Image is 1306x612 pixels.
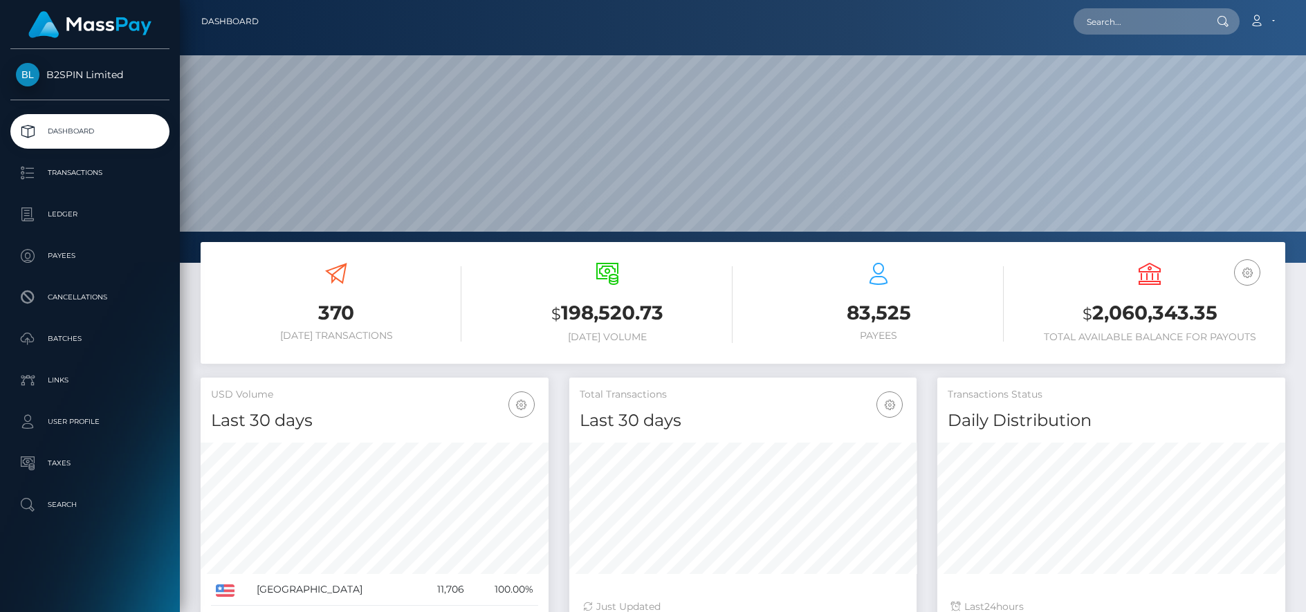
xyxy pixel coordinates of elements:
[10,363,169,398] a: Links
[482,299,733,328] h3: 198,520.73
[1074,8,1204,35] input: Search...
[211,330,461,342] h6: [DATE] Transactions
[216,584,234,597] img: US.png
[16,204,164,225] p: Ledger
[16,245,164,266] p: Payees
[551,304,561,324] small: $
[1083,304,1092,324] small: $
[16,63,39,86] img: B2SPIN Limited
[10,239,169,273] a: Payees
[469,574,538,606] td: 100.00%
[753,299,1004,326] h3: 83,525
[1024,331,1275,343] h6: Total Available Balance for Payouts
[16,121,164,142] p: Dashboard
[252,574,416,606] td: [GEOGRAPHIC_DATA]
[10,197,169,232] a: Ledger
[753,330,1004,342] h6: Payees
[416,574,469,606] td: 11,706
[211,299,461,326] h3: 370
[482,331,733,343] h6: [DATE] Volume
[10,68,169,81] span: B2SPIN Limited
[10,405,169,439] a: User Profile
[10,280,169,315] a: Cancellations
[10,446,169,481] a: Taxes
[580,388,907,402] h5: Total Transactions
[201,7,259,36] a: Dashboard
[28,11,151,38] img: MassPay Logo
[211,409,538,433] h4: Last 30 days
[948,409,1275,433] h4: Daily Distribution
[16,453,164,474] p: Taxes
[16,411,164,432] p: User Profile
[10,322,169,356] a: Batches
[16,328,164,349] p: Batches
[1024,299,1275,328] h3: 2,060,343.35
[10,114,169,149] a: Dashboard
[580,409,907,433] h4: Last 30 days
[10,488,169,522] a: Search
[948,388,1275,402] h5: Transactions Status
[16,287,164,308] p: Cancellations
[211,388,538,402] h5: USD Volume
[10,156,169,190] a: Transactions
[16,494,164,515] p: Search
[16,370,164,391] p: Links
[16,163,164,183] p: Transactions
